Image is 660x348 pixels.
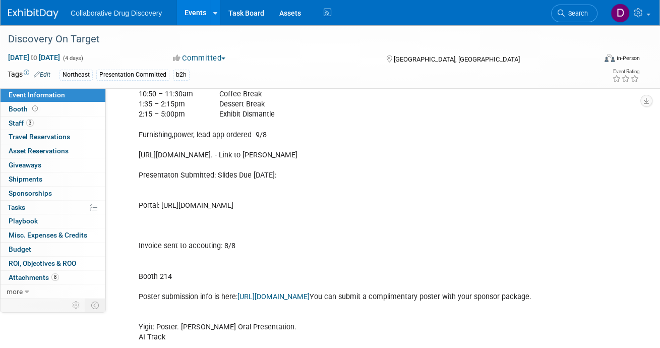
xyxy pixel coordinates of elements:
span: Sponsorships [9,189,52,197]
span: to [29,53,39,62]
td: Toggle Event Tabs [85,299,106,312]
div: In-Person [616,54,640,62]
div: Discovery On Target [5,30,586,48]
td: Personalize Event Tab Strip [68,299,85,312]
td: Tags [8,69,50,81]
span: 3 [26,119,34,127]
span: [DATE] [DATE] [8,53,61,62]
span: more [7,287,23,296]
span: Booth not reserved yet [30,105,40,112]
span: Shipments [9,175,42,183]
div: Presentation Committed [96,70,169,80]
a: [URL][DOMAIN_NAME] [237,293,310,301]
span: Asset Reservations [9,147,69,155]
a: more [1,285,105,299]
div: b2h [173,70,190,80]
span: Search [565,10,588,17]
a: Travel Reservations [1,130,105,144]
a: Giveaways [1,158,105,172]
span: [GEOGRAPHIC_DATA], [GEOGRAPHIC_DATA] [394,55,520,63]
a: Search [551,5,597,22]
img: ExhibitDay [8,9,58,19]
a: Asset Reservations [1,144,105,158]
span: Tasks [8,203,25,211]
div: Event Rating [612,69,639,74]
a: Misc. Expenses & Credits [1,228,105,242]
a: Tasks [1,201,105,214]
img: Daniel Castro [611,4,630,23]
span: (4 days) [62,55,83,62]
span: Staff [9,119,34,127]
span: Playbook [9,217,38,225]
a: Edit [34,71,50,78]
span: Collaborative Drug Discovery [71,9,162,17]
a: Event Information [1,88,105,102]
span: Booth [9,105,40,113]
a: Budget [1,243,105,256]
a: Attachments8 [1,271,105,284]
a: Sponsorships [1,187,105,200]
span: Event Information [9,91,65,99]
div: Event Format [547,52,640,68]
button: Committed [169,53,229,64]
a: Booth [1,102,105,116]
a: ROI, Objectives & ROO [1,257,105,270]
span: Misc. Expenses & Credits [9,231,87,239]
img: Format-Inperson.png [605,54,615,62]
span: Giveaways [9,161,41,169]
div: Northeast [59,70,93,80]
a: Shipments [1,172,105,186]
span: Budget [9,245,31,253]
a: Playbook [1,214,105,228]
span: 8 [51,273,59,281]
span: Attachments [9,273,59,281]
a: Staff3 [1,117,105,130]
span: Travel Reservations [9,133,70,141]
span: ROI, Objectives & ROO [9,259,76,267]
